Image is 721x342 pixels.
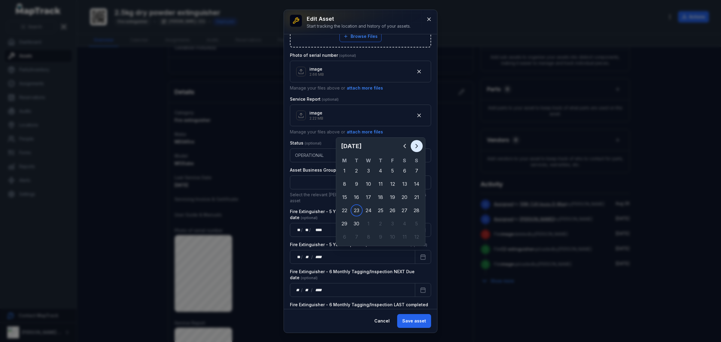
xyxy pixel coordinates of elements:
[290,129,431,135] p: Manage your files above or
[339,165,351,177] div: Monday 1 September 2025
[309,72,324,77] p: 2.66 MB
[363,165,375,177] div: Wednesday 3 September 2025
[346,85,383,91] button: attach more files
[363,204,375,216] div: Wednesday 24 September 2025
[375,218,387,230] div: Thursday 2 October 2025
[339,231,351,243] div: Monday 6 October 2025
[351,204,363,216] div: Today, Tuesday 23 September 2025
[351,204,363,216] div: 23
[399,178,411,190] div: 13
[387,231,399,243] div: 10
[399,165,411,177] div: 6
[387,218,399,230] div: 3
[375,165,387,177] div: 4
[375,178,387,190] div: Thursday 11 September 2025
[290,269,431,281] label: Fire Extinguisher - 6 Monthly Tagging/Inspection NEXT Due date
[411,157,423,164] th: S
[301,254,303,260] div: /
[351,191,363,203] div: Tuesday 16 September 2025
[339,191,351,203] div: Monday 15 September 2025
[363,218,375,230] div: Wednesday 1 October 2025
[311,287,313,293] div: /
[351,165,363,177] div: 2
[313,254,324,260] div: year,
[375,157,387,164] th: T
[375,191,387,203] div: Thursday 18 September 2025
[339,165,351,177] div: 1
[339,231,351,243] div: 6
[387,231,399,243] div: Friday 10 October 2025
[387,178,399,190] div: Friday 12 September 2025
[369,314,395,328] button: Cancel
[415,283,431,297] button: Calendar
[311,254,313,260] div: /
[363,178,375,190] div: Wednesday 10 September 2025
[411,204,423,216] div: 28
[387,191,399,203] div: 19
[290,209,431,221] label: Fire Extinguisher - 5 Year Inspection/Test LAST completed date
[290,167,354,173] label: Asset Business Group
[351,218,363,230] div: Tuesday 30 September 2025
[415,250,431,264] button: Calendar
[290,52,356,58] label: Photo of serial number
[411,178,423,190] div: Sunday 14 September 2025
[339,178,351,190] div: 8
[351,157,363,164] th: T
[290,302,431,314] label: Fire Extinguisher - 6 Monthly Tagging/Inspection LAST completed date
[301,287,303,293] div: /
[363,165,375,177] div: 3
[307,15,411,23] h3: Edit asset
[363,231,375,243] div: 8
[363,157,375,164] th: W
[399,231,411,243] div: 11
[339,140,423,243] div: September 2025
[290,140,321,146] label: Status
[311,227,323,233] div: year,
[363,231,375,243] div: Wednesday 8 October 2025
[339,218,351,230] div: 29
[339,157,351,164] th: M
[411,231,423,243] div: 12
[351,231,363,243] div: Tuesday 7 October 2025
[399,218,411,230] div: 4
[399,165,411,177] div: Saturday 6 September 2025
[375,204,387,216] div: 25
[411,165,423,177] div: Sunday 7 September 2025
[411,204,423,216] div: Sunday 28 September 2025
[387,165,399,177] div: 5
[346,129,383,135] button: attach more files
[375,231,387,243] div: Thursday 9 October 2025
[387,204,399,216] div: Friday 26 September 2025
[290,85,431,91] p: Manage your files above or
[397,314,431,328] button: Save asset
[295,227,301,233] div: day,
[339,204,351,216] div: 22
[411,178,423,190] div: 14
[339,31,382,42] button: Browse Files
[399,178,411,190] div: Saturday 13 September 2025
[290,96,339,102] label: Service Report
[351,191,363,203] div: 16
[351,165,363,177] div: Tuesday 2 September 2025
[351,178,363,190] div: Tuesday 9 September 2025
[309,66,324,72] p: image
[363,204,375,216] div: 24
[399,204,411,216] div: Saturday 27 September 2025
[399,140,411,152] button: Previous
[399,204,411,216] div: 27
[339,218,351,230] div: Monday 29 September 2025
[301,227,303,233] div: /
[399,231,411,243] div: Saturday 11 October 2025
[375,191,387,203] div: 18
[295,254,301,260] div: day,
[363,191,375,203] div: Wednesday 17 September 2025
[339,157,423,243] table: September 2025
[387,218,399,230] div: Friday 3 October 2025
[339,140,423,243] div: Calendar
[387,204,399,216] div: 26
[339,191,351,203] div: 15
[309,110,323,116] p: image
[411,191,423,203] div: Sunday 21 September 2025
[295,287,301,293] div: day,
[290,192,431,204] p: Select the relevant [PERSON_NAME] Air Business Department for this asset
